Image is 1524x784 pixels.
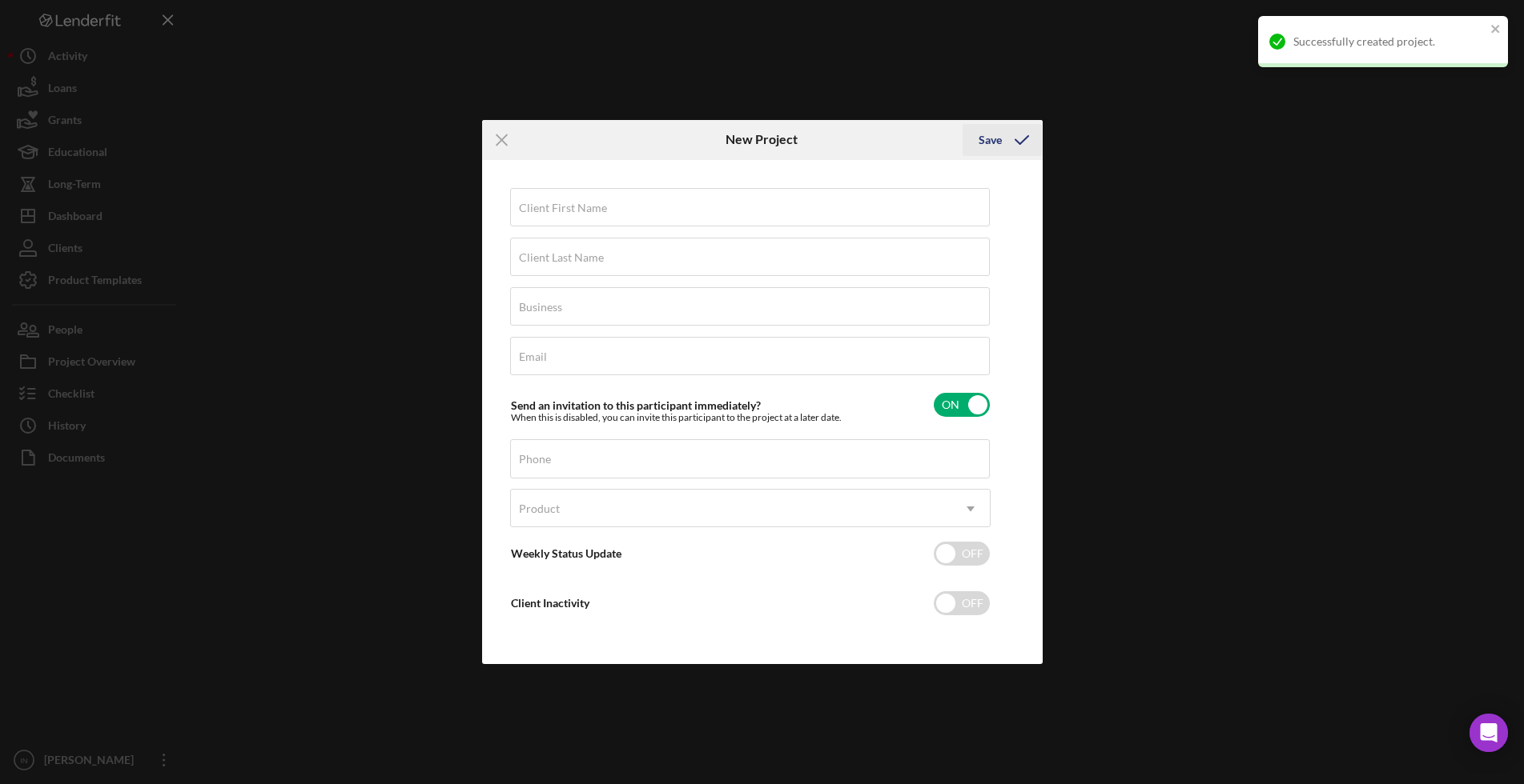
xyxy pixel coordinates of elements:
label: Email [519,350,547,363]
h6: New Project [726,132,798,146]
label: Business [519,301,562,314]
label: Client Inactivity [511,596,589,610]
div: Product [519,502,560,515]
div: Open Intercom Messenger [1470,714,1508,752]
label: Weekly Status Update [511,546,621,560]
label: Send an invitation to this participant immediately? [511,398,761,412]
button: close [1490,22,1502,38]
label: Client First Name [519,202,607,214]
div: Save [979,124,1002,156]
div: When this is disabled, you can invite this participant to the project at a later date. [511,412,842,423]
div: Successfully created project. [1293,35,1486,48]
label: Phone [519,453,551,466]
label: Client Last Name [519,251,604,264]
button: Save [963,124,1042,156]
